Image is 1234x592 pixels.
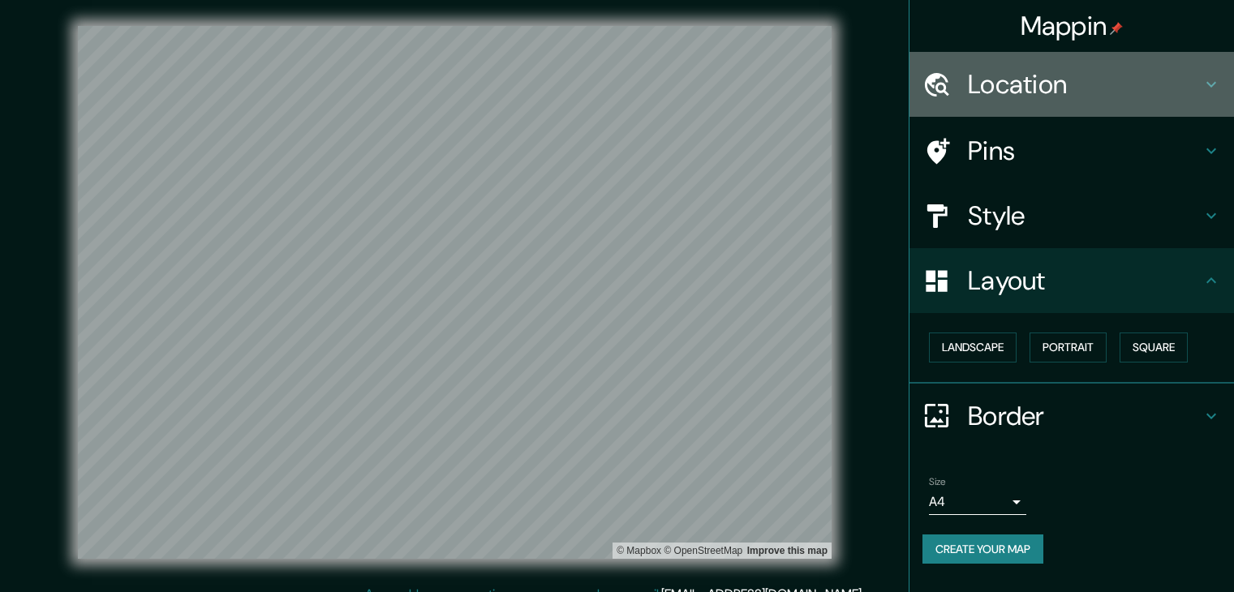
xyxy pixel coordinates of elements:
div: Pins [909,118,1234,183]
button: Portrait [1030,332,1107,362]
canvas: Map [78,26,832,559]
a: OpenStreetMap [664,545,742,556]
img: pin-icon.png [1110,22,1123,35]
a: Map feedback [747,545,828,556]
h4: Border [968,400,1202,432]
h4: Mappin [1021,10,1124,42]
h4: Pins [968,135,1202,167]
button: Landscape [929,332,1017,362]
h4: Style [968,199,1202,232]
div: Location [909,52,1234,117]
button: Create your map [922,534,1043,564]
div: A4 [929,489,1026,515]
div: Layout [909,248,1234,313]
button: Square [1120,332,1188,362]
a: Mapbox [617,545,661,556]
label: Size [929,474,946,488]
div: Border [909,384,1234,448]
div: Style [909,183,1234,248]
h4: Location [968,68,1202,101]
h4: Layout [968,264,1202,297]
iframe: Help widget launcher [1090,529,1216,574]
